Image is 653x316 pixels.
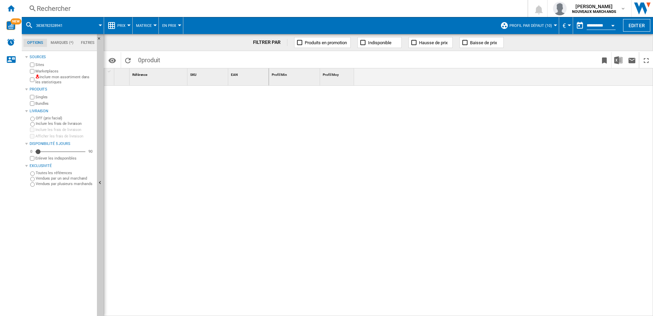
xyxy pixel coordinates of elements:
[141,56,160,64] span: produit
[5,67,112,151] div: Lisez lafiche d’instructions WiseCardpour un tuto rapide → →Wiser • Il y a 7h
[30,134,34,138] input: Afficher les frais de livraison
[35,69,94,74] label: Marketplaces
[132,73,147,77] span: Référence
[36,121,94,126] label: Inclure les frais de livraison
[11,71,81,83] b: fiche d’instructions WiseCard
[105,54,119,66] button: Options
[77,39,98,47] md-tab-item: Filtres
[623,19,650,32] button: Editer
[572,10,617,14] b: NOUVEAUX MARCHANDS
[6,209,130,220] textarea: Envoyer un message...
[25,17,100,34] div: 3838782528941
[509,23,552,28] span: Profil par défaut (10)
[470,40,497,45] span: Baisse de prix
[614,56,622,64] img: excel-24x24.png
[35,148,85,155] md-slider: Disponibilité
[119,3,132,15] div: Fermer
[30,156,34,161] input: Afficher les frais de livraison
[35,74,94,85] label: Inclure mon assortiment dans les statistiques
[32,223,38,228] button: Sélectionneur de fichier gif
[35,134,94,139] label: Afficher les frais de livraison
[30,87,94,92] div: Produits
[33,3,48,9] h1: Wiser
[47,39,77,47] md-tab-item: Marques (*)
[253,39,288,46] div: FILTRER PAR
[30,117,35,121] input: OFF (prix facial)
[136,17,155,34] button: Matrice
[625,52,639,68] button: Envoyer ce rapport par email
[190,73,197,77] span: SKU
[87,149,94,154] div: 90
[36,181,94,186] label: Vendues par plusieurs marchands
[36,176,94,181] label: Vendues par un seul marchand
[29,149,34,154] div: 0
[38,9,76,15] p: Dès que possible
[612,52,625,68] button: Télécharger au format Excel
[117,23,125,28] span: Prix
[321,68,354,79] div: Sort None
[36,170,94,176] label: Toutes les références
[117,220,128,231] button: Envoyer un message…
[270,68,320,79] div: Profil Min Sort None
[6,21,15,30] img: wise-card.svg
[30,69,34,73] input: Marketplaces
[35,62,94,67] label: Sites
[30,101,34,106] input: Bundles
[573,19,587,32] button: md-calendar
[230,68,269,79] div: Sort None
[36,116,94,121] label: OFF (prix facial)
[30,141,94,147] div: Disponibilité 5 Jours
[11,18,21,24] span: NEW
[323,73,339,77] span: Profil Moy
[598,52,611,68] button: Créer un favoris
[4,3,17,16] button: go back
[36,17,69,34] button: 3838782528941
[135,52,164,66] span: 0
[121,52,135,68] button: Recharger
[321,68,354,79] div: Profil Moy Sort None
[30,122,35,127] input: Inclure les frais de livraison
[162,23,176,28] span: En Prix
[35,95,94,100] label: Singles
[553,2,567,15] img: profile.jpg
[11,71,106,84] div: Lisez la pour un tuto rapide → →
[35,127,94,132] label: Inclure les frais de livraison
[21,223,27,228] button: Sélectionneur d’emoji
[30,163,94,169] div: Exclusivité
[230,68,269,79] div: EAN Sort None
[639,52,653,68] button: Plein écran
[231,73,238,77] span: EAN
[509,17,555,34] button: Profil par défaut (10)
[189,68,228,79] div: Sort None
[30,171,35,176] input: Toutes les références
[5,67,131,166] div: Wiser dit…
[30,95,34,99] input: Singles
[131,68,187,79] div: Sort None
[30,76,34,84] input: Inclure mon assortiment dans les statistiques
[35,156,94,161] label: Enlever les indisponibles
[30,182,35,187] input: Vendues par plusieurs marchands
[368,40,391,45] span: Indisponible
[7,38,15,46] img: alerts-logo.svg
[408,37,453,48] button: Hausse de prix
[294,37,351,48] button: Produits en promotion
[559,17,573,34] md-menu: Currency
[189,68,228,79] div: SKU Sort None
[500,17,555,34] div: Profil par défaut (10)
[357,37,402,48] button: Indisponible
[563,22,566,29] span: €
[459,37,504,48] button: Baisse de prix
[37,4,510,13] div: Rechercher
[563,17,569,34] button: €
[305,40,347,45] span: Produits en promotion
[607,18,619,31] button: Open calendar
[419,40,448,45] span: Hausse de prix
[162,17,180,34] button: En Prix
[30,63,34,67] input: Sites
[116,68,129,79] div: Sort None
[30,177,35,181] input: Vendues par un seul marchand
[106,3,119,16] button: Accueil
[23,39,47,47] md-tab-item: Options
